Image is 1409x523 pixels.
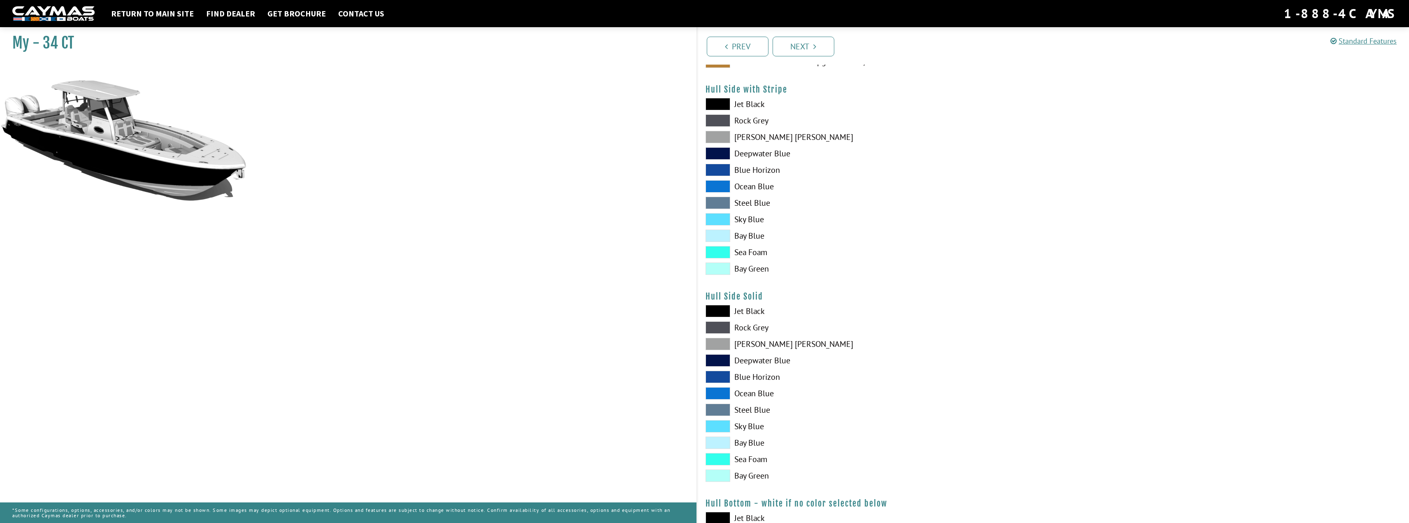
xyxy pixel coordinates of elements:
label: Steel Blue [706,197,1045,209]
a: Next [773,37,834,56]
label: Sky Blue [706,213,1045,225]
label: Steel Blue [706,404,1045,416]
label: Deepwater Blue [706,147,1045,160]
label: Bay Green [706,470,1045,482]
h4: Hull Side Solid [706,291,1401,302]
img: white-logo-c9c8dbefe5ff5ceceb0f0178aa75bf4bb51f6bca0971e226c86eb53dfe498488.png [12,6,95,21]
label: Rock Grey [706,321,1045,334]
label: Blue Horizon [706,371,1045,383]
h1: My - 34 CT [12,34,676,52]
label: [PERSON_NAME] [PERSON_NAME] [706,131,1045,143]
label: Ocean Blue [706,387,1045,400]
a: Prev [707,37,768,56]
div: 1-888-4CAYMAS [1284,5,1397,23]
label: Sea Foam [706,246,1045,258]
a: Get Brochure [263,8,330,19]
label: [PERSON_NAME] [PERSON_NAME] [706,338,1045,350]
label: Deepwater Blue [706,354,1045,367]
h4: Hull Bottom - white if no color selected below [706,498,1401,509]
label: Rock Grey [706,114,1045,127]
p: *Some configurations, options, accessories, and/or colors may not be shown. Some images may depic... [12,503,684,522]
label: Bay Blue [706,437,1045,449]
label: Sea Foam [706,453,1045,465]
label: Jet Black [706,305,1045,317]
a: Return to main site [107,8,198,19]
label: Ocean Blue [706,180,1045,193]
a: Contact Us [334,8,388,19]
label: Blue Horizon [706,164,1045,176]
label: Bay Blue [706,230,1045,242]
label: Bay Green [706,263,1045,275]
a: Standard Features [1330,36,1397,46]
a: Find Dealer [202,8,259,19]
label: Jet Black [706,98,1045,110]
h4: Hull Side with Stripe [706,84,1401,95]
label: Sky Blue [706,420,1045,432]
